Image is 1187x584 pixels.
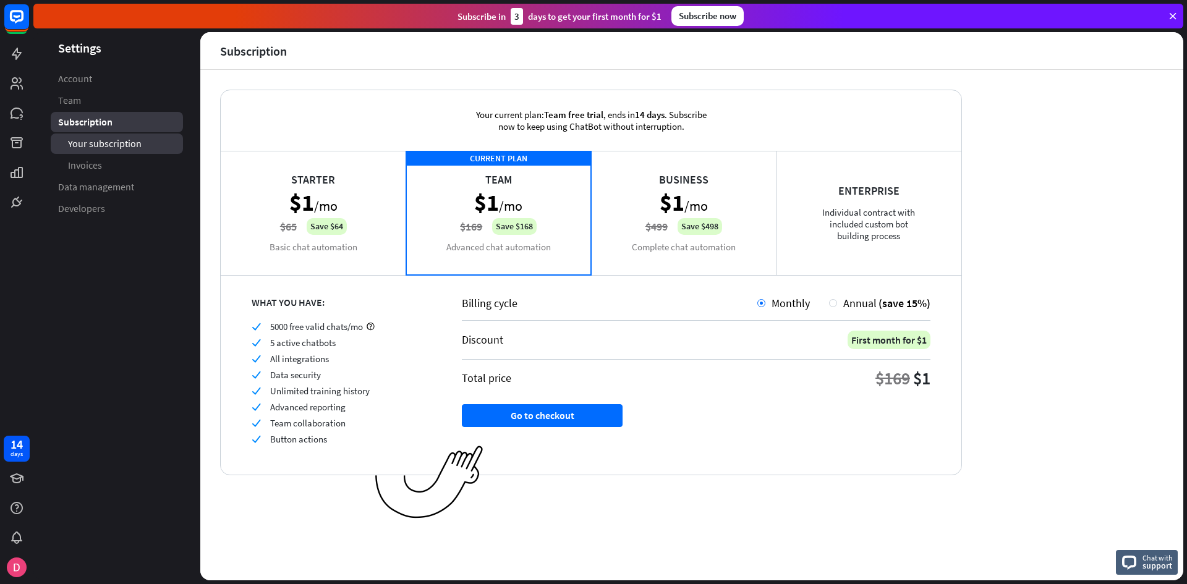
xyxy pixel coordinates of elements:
[913,367,930,389] div: $1
[68,137,142,150] span: Your subscription
[252,402,261,412] i: check
[671,6,744,26] div: Subscribe now
[1142,560,1173,571] span: support
[270,417,346,429] span: Team collaboration
[462,371,511,385] div: Total price
[58,202,105,215] span: Developers
[51,198,183,219] a: Developers
[270,385,370,397] span: Unlimited training history
[252,338,261,347] i: check
[4,436,30,462] a: 14 days
[51,155,183,176] a: Invoices
[33,40,200,56] header: Settings
[51,69,183,89] a: Account
[270,337,336,349] span: 5 active chatbots
[10,5,47,42] button: Open LiveChat chat widget
[457,8,662,25] div: Subscribe in days to get your first month for $1
[635,109,665,121] span: 14 days
[270,433,327,445] span: Button actions
[252,370,261,379] i: check
[51,177,183,197] a: Data management
[68,159,102,172] span: Invoices
[51,90,183,111] a: Team
[51,133,183,154] a: Your subscription
[375,446,483,519] img: ec979a0a656117aaf919.png
[772,296,810,310] span: Monthly
[11,450,23,459] div: days
[252,418,261,428] i: check
[252,386,261,396] i: check
[252,354,261,363] i: check
[1142,552,1173,564] span: Chat with
[220,44,287,58] div: Subscription
[462,332,503,347] div: Discount
[270,369,321,381] span: Data security
[58,116,113,129] span: Subscription
[252,322,261,331] i: check
[252,434,261,444] i: check
[458,90,724,151] div: Your current plan: , ends in . Subscribe now to keep using ChatBot without interruption.
[462,404,623,427] button: Go to checkout
[252,296,431,308] div: WHAT YOU HAVE:
[270,401,346,413] span: Advanced reporting
[879,296,930,310] span: (save 15%)
[843,296,877,310] span: Annual
[848,331,930,349] div: First month for $1
[11,439,23,450] div: 14
[270,321,363,332] span: 5000 free valid chats/mo
[875,367,910,389] div: $169
[58,180,134,193] span: Data management
[462,296,757,310] div: Billing cycle
[58,94,81,107] span: Team
[511,8,523,25] div: 3
[58,72,92,85] span: Account
[544,109,603,121] span: Team free trial
[270,353,329,365] span: All integrations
